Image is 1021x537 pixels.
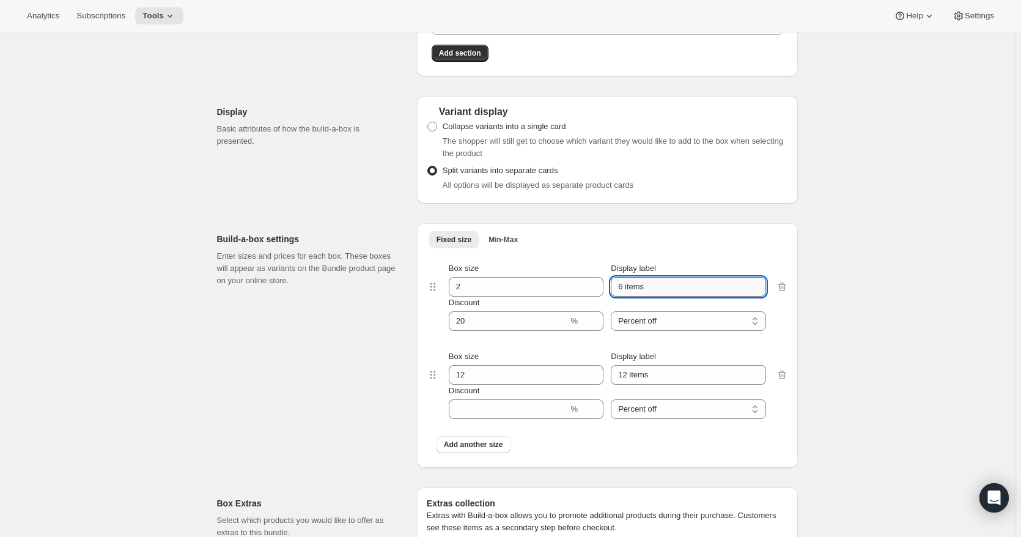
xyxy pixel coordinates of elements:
[69,7,133,24] button: Subscriptions
[488,235,518,245] span: Min-Max
[571,316,578,325] span: %
[217,250,397,287] p: Enter sizes and prices for each box. These boxes will appear as variants on the Bundle product pa...
[217,233,397,245] h2: Build-a-box settings
[439,48,481,58] span: Add section
[611,365,765,385] input: Display label
[611,277,765,297] input: Display label
[427,497,788,509] h6: Extras collection
[965,11,994,21] span: Settings
[449,264,479,273] span: Box size
[886,7,942,24] button: Help
[449,386,480,395] span: Discount
[449,365,585,385] input: Box size
[611,352,656,361] span: Display label
[979,483,1009,513] div: Open Intercom Messenger
[217,106,397,118] h2: Display
[135,7,183,24] button: Tools
[449,352,479,361] span: Box size
[443,122,566,131] span: Collapse variants into a single card
[437,436,510,453] button: Add another size
[449,277,585,297] input: Box size
[906,11,923,21] span: Help
[449,298,480,307] span: Discount
[945,7,1001,24] button: Settings
[443,136,783,158] span: The shopper will still get to choose which variant they would like to add to the box when selecti...
[217,497,397,509] h2: Box Extras
[27,11,59,21] span: Analytics
[427,106,788,118] div: Variant display
[432,45,488,62] button: Add section
[427,509,788,534] p: Extras with Build-a-box allows you to promote additional products during their purchase. Customer...
[437,235,471,245] span: Fixed size
[76,11,125,21] span: Subscriptions
[571,404,578,413] span: %
[20,7,67,24] button: Analytics
[443,180,633,190] span: All options will be displayed as separate product cards
[443,166,558,175] span: Split variants into separate cards
[142,11,164,21] span: Tools
[611,264,656,273] span: Display label
[444,440,503,450] span: Add another size
[217,123,397,147] p: Basic attributes of how the build-a-box is presented.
